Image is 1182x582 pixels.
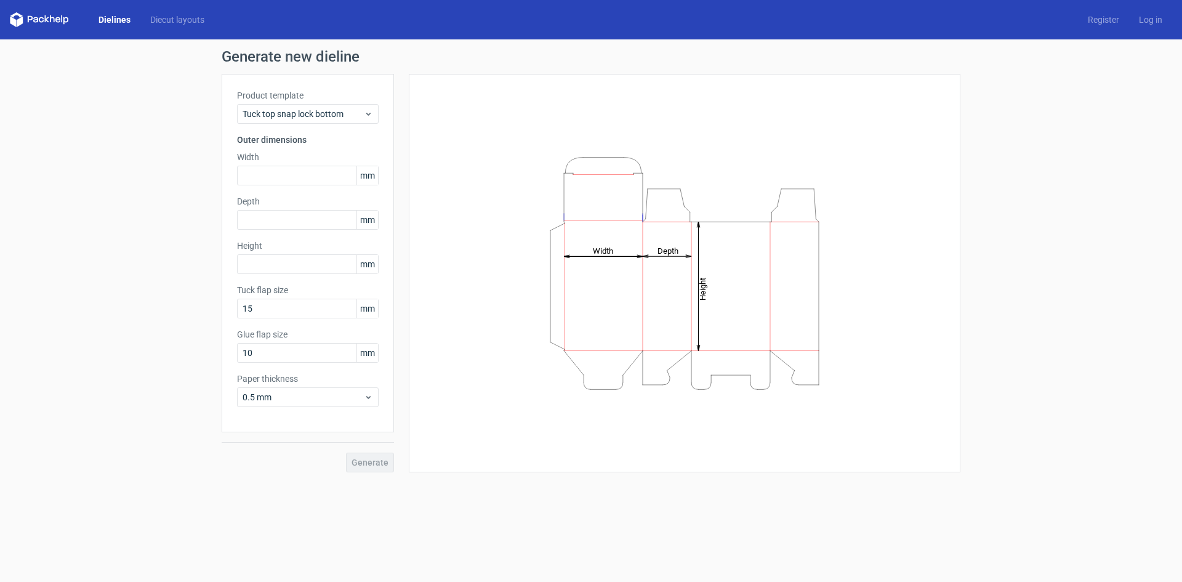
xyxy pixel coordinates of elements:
a: Register [1078,14,1129,26]
span: mm [356,255,378,273]
tspan: Height [698,277,707,300]
label: Tuck flap size [237,284,379,296]
a: Dielines [89,14,140,26]
label: Product template [237,89,379,102]
label: Depth [237,195,379,208]
span: mm [356,211,378,229]
h3: Outer dimensions [237,134,379,146]
a: Log in [1129,14,1172,26]
label: Width [237,151,379,163]
span: mm [356,344,378,362]
label: Paper thickness [237,373,379,385]
tspan: Depth [657,246,678,255]
span: 0.5 mm [243,391,364,403]
label: Height [237,240,379,252]
a: Diecut layouts [140,14,214,26]
label: Glue flap size [237,328,379,341]
span: Tuck top snap lock bottom [243,108,364,120]
tspan: Width [593,246,613,255]
span: mm [356,299,378,318]
h1: Generate new dieline [222,49,960,64]
span: mm [356,166,378,185]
